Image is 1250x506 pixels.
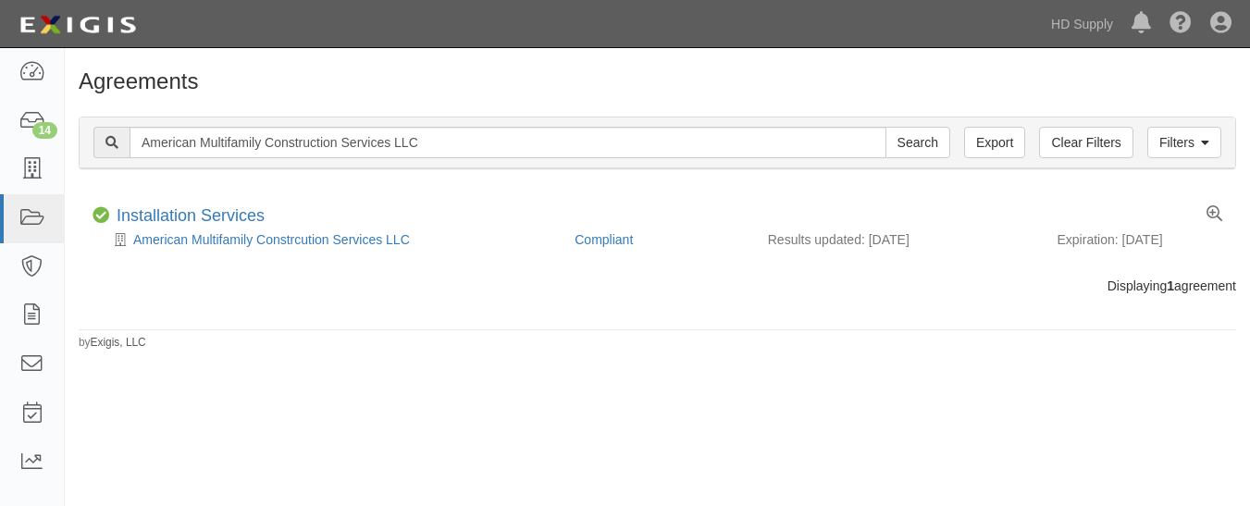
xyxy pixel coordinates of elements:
div: Results updated: [DATE] [768,230,1030,249]
i: Help Center - Complianz [1170,13,1192,35]
a: American Multifamily Constrcution Services LLC [133,232,410,247]
i: Compliant [93,207,109,224]
a: Clear Filters [1039,127,1132,158]
input: Search [130,127,886,158]
a: Filters [1147,127,1221,158]
a: Export [964,127,1025,158]
div: 14 [32,122,57,139]
img: logo-5460c22ac91f19d4615b14bd174203de0afe785f0fc80cf4dbbc73dc1793850b.png [14,8,142,42]
a: Installation Services [117,206,265,225]
div: Installation Services [117,206,265,227]
a: Compliant [575,232,633,247]
small: by [79,335,146,351]
h1: Agreements [79,69,1236,93]
div: American Multifamily Constrcution Services LLC [93,230,561,249]
a: HD Supply [1042,6,1122,43]
div: Displaying agreement [65,277,1250,295]
input: Search [885,127,950,158]
div: Expiration: [DATE] [1058,230,1223,249]
a: View results summary [1207,206,1222,223]
a: Exigis, LLC [91,336,146,349]
b: 1 [1167,278,1174,293]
